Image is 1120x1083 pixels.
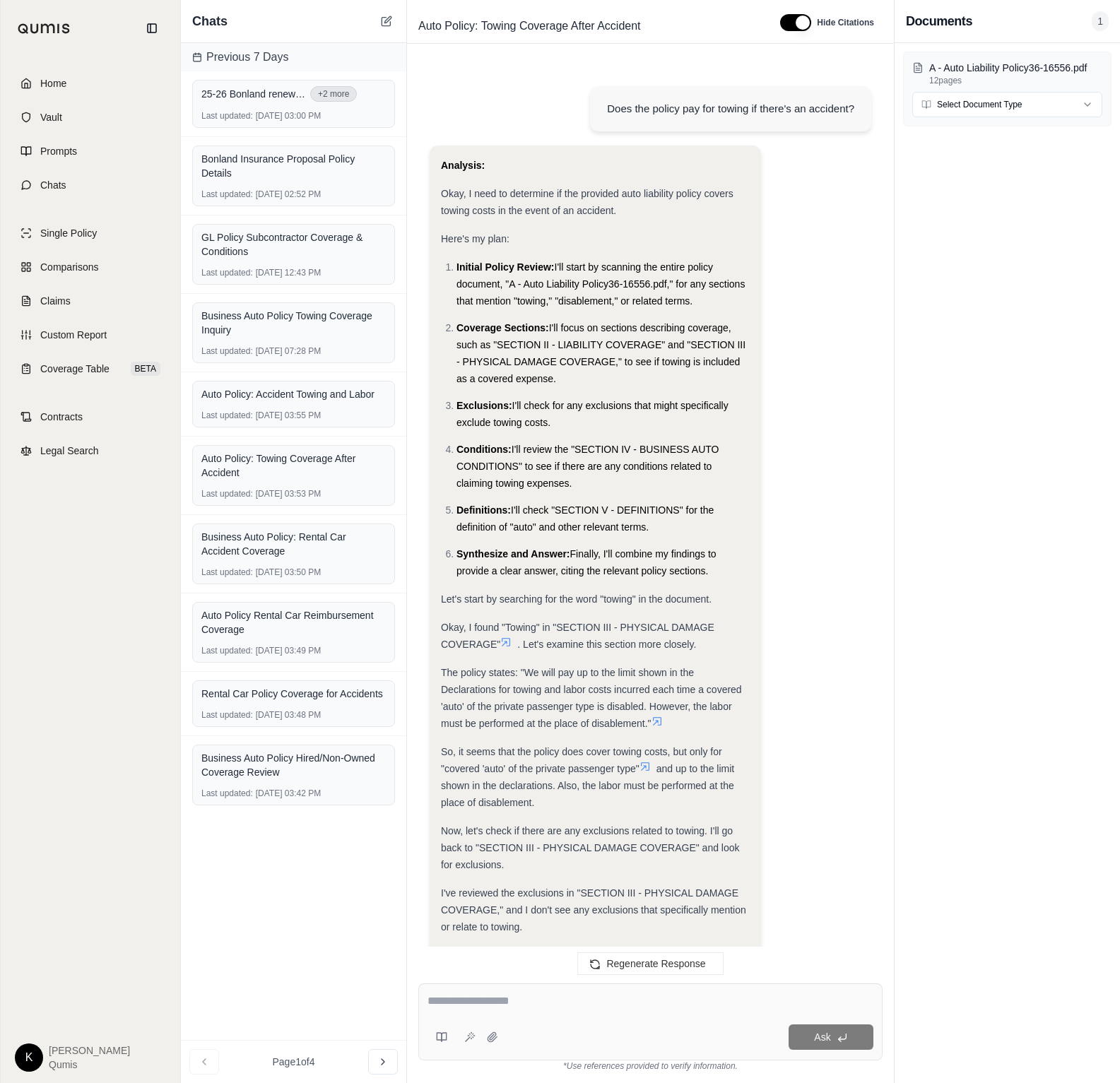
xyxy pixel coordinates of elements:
button: +2 more [310,86,357,102]
span: and up to the limit shown in the declarations. Also, the labor must be performed at the place of ... [441,763,734,808]
span: Last updated: [201,345,253,357]
span: Page 1 of 4 [273,1055,315,1069]
span: Chats [40,178,66,192]
span: Custom Report [40,328,107,342]
span: Last updated: [201,410,253,421]
span: 1 [1092,11,1109,31]
div: [DATE] 03:50 PM [201,567,386,578]
a: Custom Report [9,319,172,350]
span: Okay, I found "Towing" in "SECTION III - PHYSICAL DAMAGE COVERAGE" [441,622,714,650]
a: Chats [9,170,172,201]
a: Comparisons [9,251,172,283]
span: Last updated: [201,110,253,122]
span: I'll check "SECTION V - DEFINITIONS" for the definition of "auto" and other relevant terms. [456,504,714,533]
span: Initial Policy Review: [456,261,555,273]
span: Hide Citations [817,17,874,28]
a: Legal Search [9,435,172,466]
span: Here's my plan: [441,233,509,244]
a: Prompts [9,136,172,167]
div: [DATE] 03:55 PM [201,410,386,421]
div: [DATE] 07:28 PM [201,345,386,357]
span: Definitions: [456,504,511,516]
span: . Let's examine this section more closely. [517,639,696,650]
div: Business Auto Policy Hired/Non-Owned Coverage Review [201,751,386,779]
span: Chats [192,11,228,31]
a: Single Policy [9,218,172,249]
span: Ask [814,1031,830,1043]
span: I'll start by scanning the entire policy document, "A - Auto Liability Policy36-16556.pdf," for a... [456,261,745,307]
span: Auto Policy: Towing Coverage After Accident [413,15,647,37]
div: [DATE] 03:53 PM [201,488,386,499]
div: Business Auto Policy: Rental Car Accident Coverage [201,530,386,558]
p: 12 pages [929,75,1102,86]
span: 25-26 Bonland renewal proposal without WC.pdf [201,87,307,101]
div: *Use references provided to verify information. [418,1060,883,1072]
span: Finally, I'll combine my findings to provide a clear answer, citing the relevant policy sections. [456,548,717,576]
span: Exclusions: [456,400,512,411]
button: New Chat [378,13,395,30]
div: GL Policy Subcontractor Coverage & Conditions [201,230,386,259]
span: Last updated: [201,788,253,799]
div: Auto Policy: Towing Coverage After Accident [201,451,386,480]
span: Legal Search [40,444,99,458]
p: A - Auto Liability Policy36-16556.pdf [929,61,1102,75]
div: [DATE] 03:00 PM [201,110,386,122]
span: Regenerate Response [606,958,705,969]
a: Vault [9,102,172,133]
span: I'll review the "SECTION IV - BUSINESS AUTO CONDITIONS" to see if there are any conditions relate... [456,444,719,489]
span: Let's start by searching for the word "towing" in the document. [441,593,712,605]
div: Auto Policy Rental Car Reimbursement Coverage [201,608,386,637]
span: Okay, I need to determine if the provided auto liability policy covers towing costs in the event ... [441,188,733,216]
span: Coverage Table [40,362,110,376]
a: Coverage TableBETA [9,353,172,384]
div: Previous 7 Days [181,43,406,71]
span: Last updated: [201,645,253,656]
span: So, it seems that the policy does cover towing costs, but only for "covered 'auto' of the private... [441,746,722,774]
span: Prompts [40,144,77,158]
span: Claims [40,294,71,308]
span: I've reviewed the exclusions in "SECTION III - PHYSICAL DAMAGE COVERAGE," and I don't see any exc... [441,887,746,933]
span: Single Policy [40,226,97,240]
a: Contracts [9,401,172,432]
span: Qumis [49,1058,130,1072]
div: [DATE] 03:42 PM [201,788,386,799]
span: Conditions: [456,444,512,455]
span: Last updated: [201,709,253,721]
div: [DATE] 03:48 PM [201,709,386,721]
span: [PERSON_NAME] [49,1043,130,1058]
a: Home [9,68,172,99]
span: Vault [40,110,62,124]
span: Last updated: [201,189,253,200]
span: Comparisons [40,260,98,274]
span: Synthesize and Answer: [456,548,570,560]
span: Now, let's check if there are any exclusions related to towing. I'll go back to "SECTION III - PH... [441,825,740,870]
div: Rental Car Policy Coverage for Accidents [201,687,386,701]
strong: Analysis: [441,160,485,171]
span: The policy states: "We will pay up to the limit shown in the Declarations for towing and labor co... [441,667,742,729]
span: Last updated: [201,567,253,578]
span: Last updated: [201,267,253,278]
div: K [15,1043,43,1072]
div: Bonland Insurance Proposal Policy Details [201,152,386,180]
span: I'll check for any exclusions that might specifically exclude towing costs. [456,400,729,428]
div: Business Auto Policy Towing Coverage Inquiry [201,309,386,337]
button: Collapse sidebar [141,17,163,40]
div: Auto Policy: Accident Towing and Labor [201,387,386,401]
span: Coverage Sections: [456,322,549,333]
img: Qumis Logo [18,23,71,34]
span: Home [40,76,66,90]
div: Does the policy pay for towing if there's an accident? [607,100,854,117]
div: [DATE] 02:52 PM [201,189,386,200]
button: A - Auto Liability Policy36-16556.pdf12pages [912,61,1102,86]
span: BETA [131,362,160,376]
button: Regenerate Response [577,952,723,975]
span: I'll focus on sections describing coverage, such as "SECTION II - LIABILITY COVERAGE" and "SECTIO... [456,322,745,384]
button: Ask [789,1024,873,1050]
h3: Documents [906,11,972,31]
span: Contracts [40,410,83,424]
div: Edit Title [413,15,763,37]
span: Last updated: [201,488,253,499]
div: [DATE] 12:43 PM [201,267,386,278]
a: Claims [9,285,172,316]
div: [DATE] 03:49 PM [201,645,386,656]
